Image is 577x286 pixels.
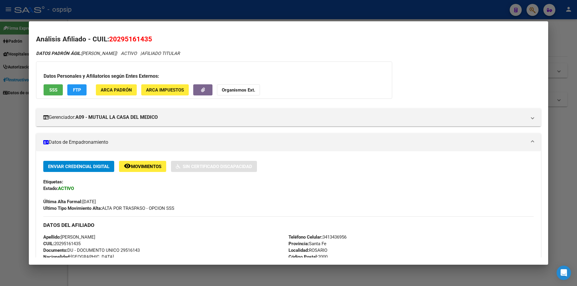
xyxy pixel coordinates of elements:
[43,114,527,121] mat-panel-title: Gerenciador:
[141,84,189,95] button: ARCA Impuestos
[36,51,81,56] strong: DATOS PADRÓN ÁGIL:
[43,199,82,204] strong: Última Alta Formal:
[48,164,109,169] span: Enviar Credencial Digital
[101,87,132,93] span: ARCA Padrón
[43,254,114,260] span: [GEOGRAPHIC_DATA]
[288,241,309,246] strong: Provincia:
[36,133,541,151] mat-expansion-panel-header: Datos de Empadronamiento
[67,84,87,95] button: FTP
[288,248,309,253] strong: Localidad:
[36,108,541,126] mat-expansion-panel-header: Gerenciador:A09 - MUTUAL LA CASA DEL MEDICO
[43,199,96,204] span: [DATE]
[557,266,571,280] div: Open Intercom Messenger
[36,51,180,56] i: | ACTIVO |
[43,206,174,211] span: ALTA POR TRASPASO - OPCION SSS
[222,87,255,93] strong: Organismos Ext.
[288,241,326,246] span: Santa Fe
[288,248,327,253] span: ROSARIO
[43,254,71,260] strong: Nacionalidad:
[171,161,257,172] button: Sin Certificado Discapacidad
[288,234,347,240] span: 3413436956
[288,254,328,260] span: 2000
[131,164,161,169] span: Movimientos
[43,241,81,246] span: 20295161435
[183,164,252,169] span: Sin Certificado Discapacidad
[124,162,131,170] mat-icon: remove_red_eye
[288,234,322,240] strong: Teléfono Celular:
[96,84,137,95] button: ARCA Padrón
[43,222,534,228] h3: DATOS DEL AFILIADO
[43,139,527,146] mat-panel-title: Datos de Empadronamiento
[44,73,385,80] h3: Datos Personales y Afiliatorios según Entes Externos:
[49,87,57,93] span: SSS
[43,179,63,185] strong: Etiquetas:
[288,254,318,260] strong: Código Postal:
[36,51,116,56] span: [PERSON_NAME]
[44,84,63,95] button: SSS
[43,248,140,253] span: DU - DOCUMENTO UNICO 29516143
[43,241,54,246] strong: CUIL:
[43,234,95,240] span: [PERSON_NAME]
[142,51,180,56] span: AFILIADO TITULAR
[43,161,114,172] button: Enviar Credencial Digital
[43,234,61,240] strong: Apellido:
[73,87,81,93] span: FTP
[58,186,74,191] strong: ACTIVO
[217,84,260,95] button: Organismos Ext.
[43,248,67,253] strong: Documento:
[119,161,166,172] button: Movimientos
[43,186,58,191] strong: Estado:
[146,87,184,93] span: ARCA Impuestos
[109,35,152,43] span: 20295161435
[75,114,158,121] strong: A09 - MUTUAL LA CASA DEL MEDICO
[43,206,102,211] strong: Ultimo Tipo Movimiento Alta:
[36,34,541,44] h2: Análisis Afiliado - CUIL:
